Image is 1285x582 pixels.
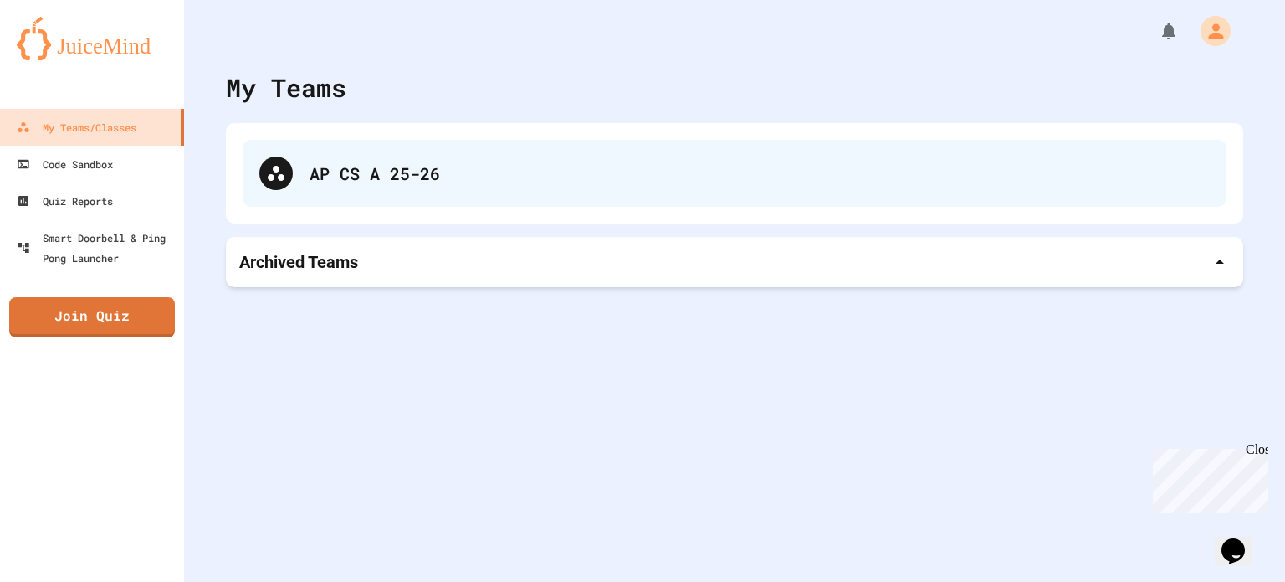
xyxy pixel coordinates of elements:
iframe: chat widget [1146,442,1268,513]
div: My Teams [226,69,346,106]
div: Chat with us now!Close [7,7,115,106]
div: My Notifications [1128,17,1183,45]
div: My Teams/Classes [17,117,136,137]
div: AP CS A 25-26 [243,140,1226,207]
img: logo-orange.svg [17,17,167,60]
iframe: chat widget [1215,515,1268,565]
div: Quiz Reports [17,191,113,211]
div: AP CS A 25-26 [310,161,1210,186]
div: Smart Doorbell & Ping Pong Launcher [17,228,177,268]
a: Join Quiz [9,297,175,337]
div: My Account [1183,12,1235,50]
div: Code Sandbox [17,154,113,174]
p: Archived Teams [239,250,358,274]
